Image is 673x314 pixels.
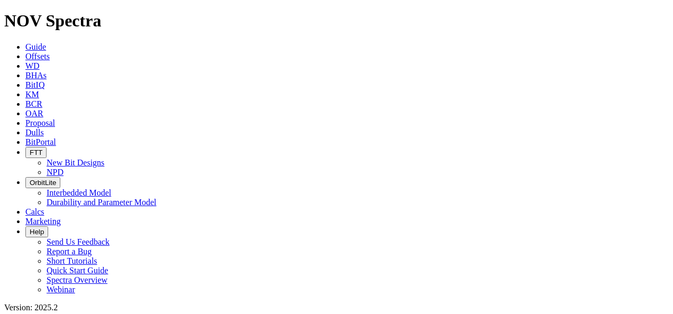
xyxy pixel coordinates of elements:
[25,42,46,51] a: Guide
[25,52,50,61] a: Offsets
[25,226,48,237] button: Help
[30,228,44,236] span: Help
[25,80,44,89] a: BitIQ
[25,71,47,80] a: BHAs
[25,217,61,226] a: Marketing
[47,266,108,275] a: Quick Start Guide
[25,137,56,146] a: BitPortal
[4,11,669,31] h1: NOV Spectra
[47,247,92,256] a: Report a Bug
[47,237,110,246] a: Send Us Feedback
[47,198,157,207] a: Durability and Parameter Model
[25,99,42,108] a: BCR
[47,285,75,294] a: Webinar
[47,168,63,177] a: NPD
[30,149,42,156] span: FTT
[25,90,39,99] a: KM
[25,118,55,127] a: Proposal
[30,179,56,187] span: OrbitLite
[47,158,104,167] a: New Bit Designs
[47,256,97,265] a: Short Tutorials
[25,147,47,158] button: FTT
[47,275,107,284] a: Spectra Overview
[25,177,60,188] button: OrbitLite
[25,128,44,137] a: Dulls
[25,207,44,216] a: Calcs
[4,303,669,312] div: Version: 2025.2
[25,61,40,70] a: WD
[25,109,43,118] a: OAR
[47,188,111,197] a: Interbedded Model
